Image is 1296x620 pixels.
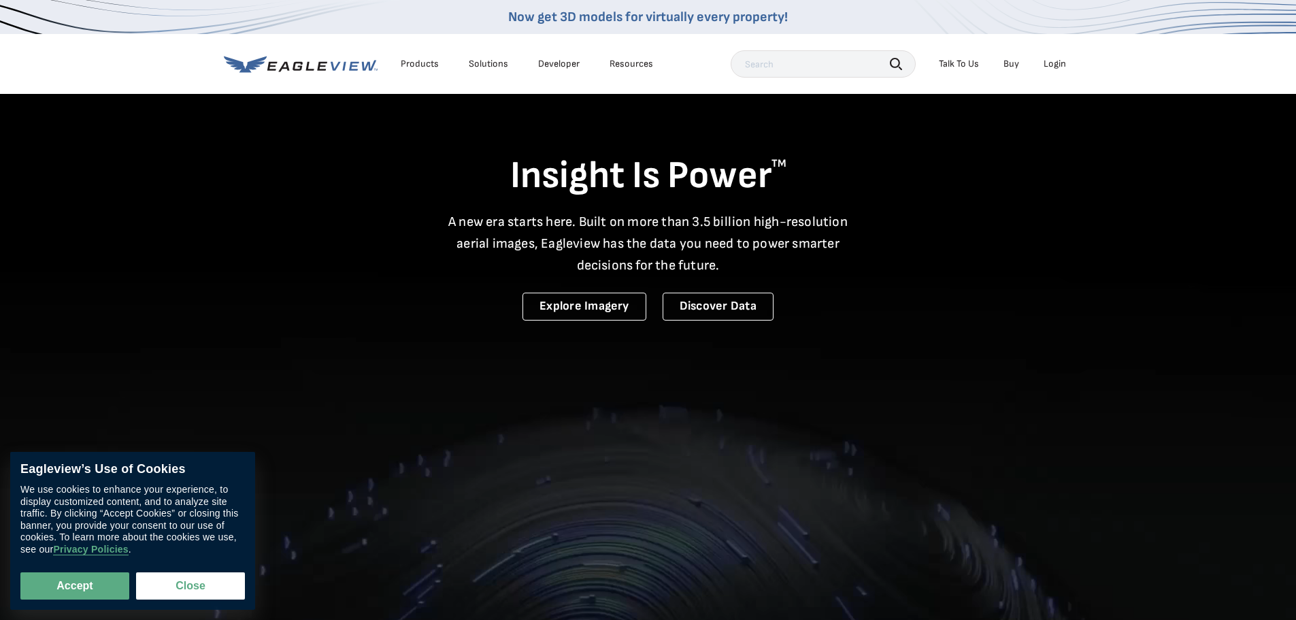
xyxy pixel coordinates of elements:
[1044,58,1066,70] div: Login
[20,484,245,555] div: We use cookies to enhance your experience, to display customized content, and to analyze site tra...
[53,544,128,555] a: Privacy Policies
[610,58,653,70] div: Resources
[771,157,786,170] sup: TM
[136,572,245,600] button: Close
[522,293,646,321] a: Explore Imagery
[224,152,1073,200] h1: Insight Is Power
[939,58,979,70] div: Talk To Us
[20,572,129,600] button: Accept
[508,9,788,25] a: Now get 3D models for virtually every property!
[538,58,580,70] a: Developer
[663,293,774,321] a: Discover Data
[20,462,245,477] div: Eagleview’s Use of Cookies
[469,58,508,70] div: Solutions
[731,50,916,78] input: Search
[440,211,857,276] p: A new era starts here. Built on more than 3.5 billion high-resolution aerial images, Eagleview ha...
[401,58,439,70] div: Products
[1003,58,1019,70] a: Buy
